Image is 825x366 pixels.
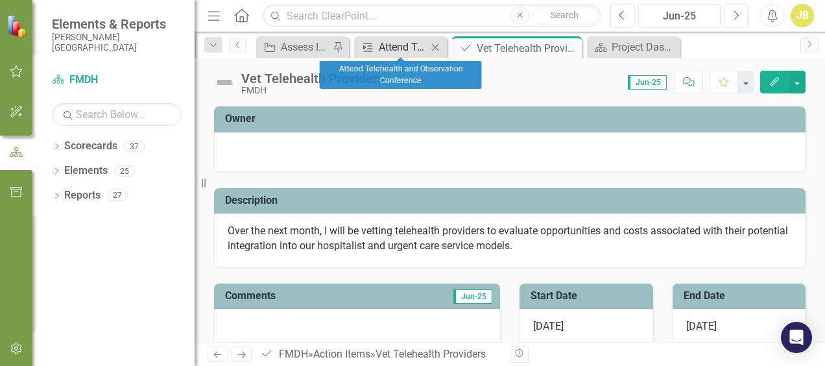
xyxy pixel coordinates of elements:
[791,4,814,27] button: JB
[107,190,128,201] div: 27
[533,320,564,332] span: [DATE]
[313,348,370,360] a: Action Items
[531,290,647,302] h3: Start Date
[241,86,384,95] div: FMDH
[241,71,384,86] div: Vet Telehealth Providers
[263,5,601,27] input: Search ClearPoint...
[612,39,676,55] div: Project Dashboard
[64,164,108,178] a: Elements
[477,40,579,56] div: Vet Telehealth Providers
[225,113,799,125] h3: Owner
[225,290,375,302] h3: Comments
[281,39,329,55] div: Assess Inpatient Volumes and Identify Outpatient Offsets
[114,165,135,177] div: 25
[52,32,182,53] small: [PERSON_NAME][GEOGRAPHIC_DATA]
[320,61,482,89] div: Attend Telehealth and Observation Conference
[124,141,145,152] div: 37
[228,224,792,254] p: Over the next month, I will be vetting telehealth providers to evaluate opportunities and costs a...
[551,10,579,20] span: Search
[64,139,117,154] a: Scorecards
[628,75,667,90] span: Jun-25
[214,72,235,93] img: Not Defined
[52,73,182,88] a: FMDH
[686,320,717,332] span: [DATE]
[259,39,329,55] a: Assess Inpatient Volumes and Identify Outpatient Offsets
[532,6,597,25] button: Search
[453,289,492,304] span: Jun-25
[376,348,486,360] div: Vet Telehealth Providers
[357,39,427,55] a: Attend Telehealth and Observation Conference
[638,4,721,27] button: Jun-25
[279,348,308,360] a: FMDH
[52,103,182,126] input: Search Below...
[6,15,29,38] img: ClearPoint Strategy
[225,195,799,206] h3: Description
[52,16,182,32] span: Elements & Reports
[781,322,812,353] div: Open Intercom Messenger
[643,8,716,24] div: Jun-25
[590,39,676,55] a: Project Dashboard
[684,290,800,302] h3: End Date
[64,188,101,203] a: Reports
[379,39,427,55] div: Attend Telehealth and Observation Conference
[260,347,500,362] div: » »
